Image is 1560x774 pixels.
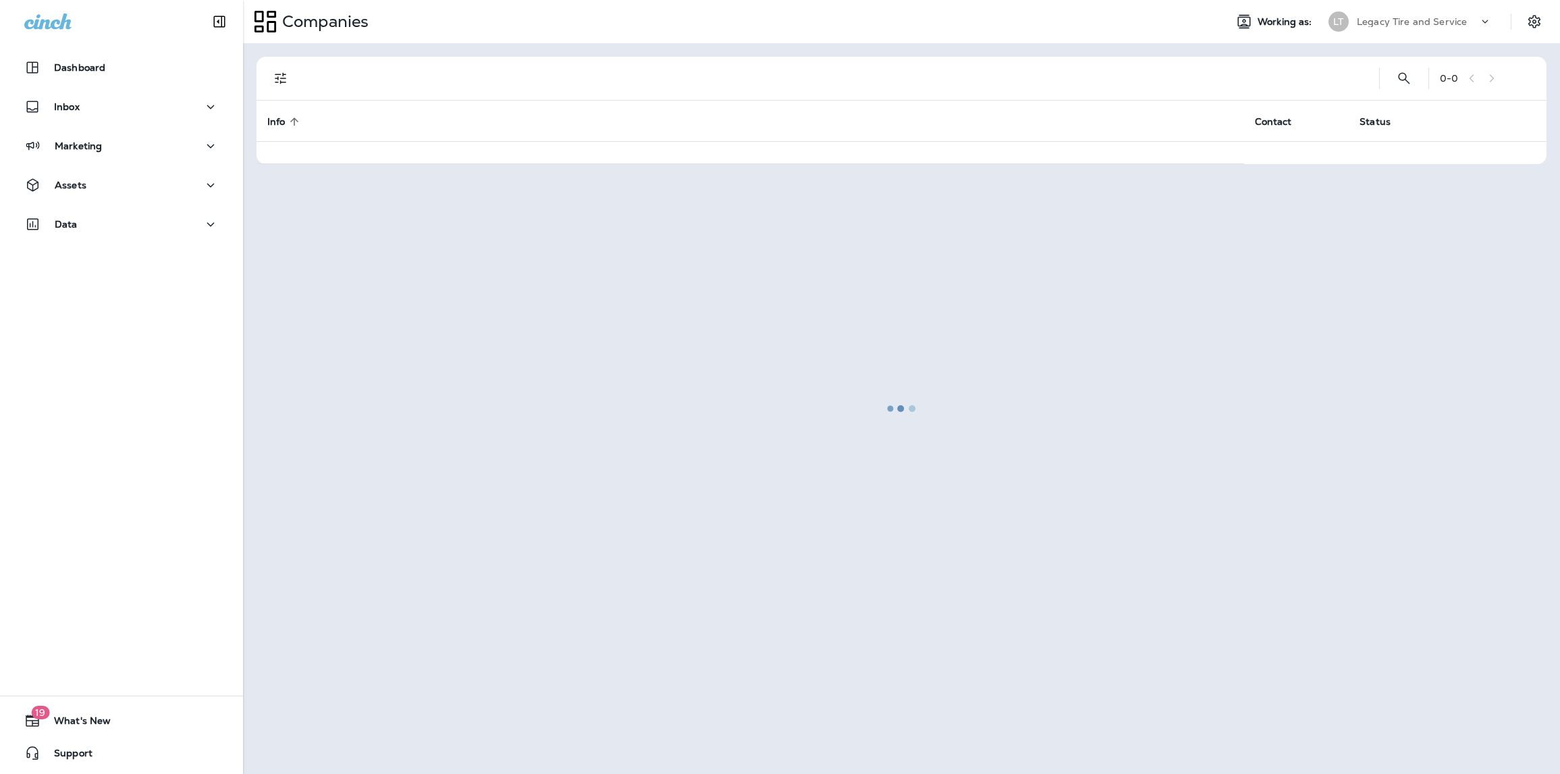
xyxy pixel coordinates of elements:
[1522,9,1546,34] button: Settings
[14,93,230,120] button: Inbox
[55,180,86,190] p: Assets
[41,715,111,731] span: What's New
[14,211,230,238] button: Data
[31,706,49,719] span: 19
[14,172,230,199] button: Assets
[14,54,230,81] button: Dashboard
[277,11,369,32] p: Companies
[1328,11,1349,32] div: LT
[14,132,230,159] button: Marketing
[55,219,78,230] p: Data
[1357,16,1467,27] p: Legacy Tire and Service
[14,707,230,734] button: 19What's New
[41,748,92,764] span: Support
[55,140,102,151] p: Marketing
[1258,16,1315,28] span: Working as:
[14,740,230,767] button: Support
[200,8,238,35] button: Collapse Sidebar
[54,101,80,112] p: Inbox
[54,62,105,73] p: Dashboard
